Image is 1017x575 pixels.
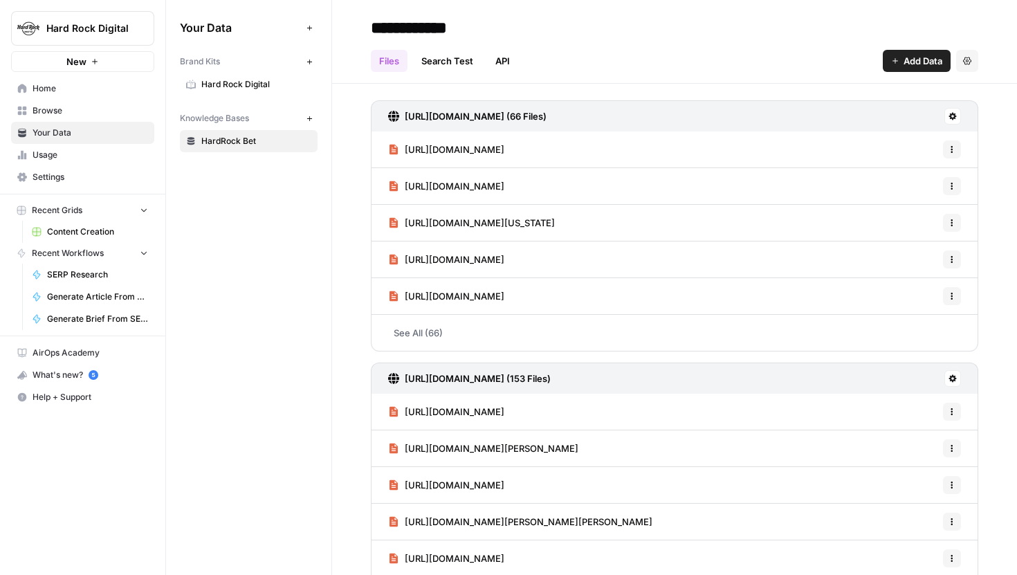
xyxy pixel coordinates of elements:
[405,143,504,156] span: [URL][DOMAIN_NAME]
[405,179,504,193] span: [URL][DOMAIN_NAME]
[405,478,504,492] span: [URL][DOMAIN_NAME]
[47,313,148,325] span: Generate Brief From SERP
[405,515,652,529] span: [URL][DOMAIN_NAME][PERSON_NAME][PERSON_NAME]
[66,55,86,69] span: New
[405,253,504,266] span: [URL][DOMAIN_NAME]
[11,51,154,72] button: New
[33,149,148,161] span: Usage
[11,386,154,408] button: Help + Support
[11,342,154,364] a: AirOps Academy
[405,441,578,455] span: [URL][DOMAIN_NAME][PERSON_NAME]
[201,78,311,91] span: Hard Rock Digital
[180,112,249,125] span: Knowledge Bases
[388,363,551,394] a: [URL][DOMAIN_NAME] (153 Files)
[32,247,104,259] span: Recent Workflows
[405,372,551,385] h3: [URL][DOMAIN_NAME] (153 Files)
[487,50,518,72] a: API
[883,50,951,72] button: Add Data
[388,205,555,241] a: [URL][DOMAIN_NAME][US_STATE]
[47,268,148,281] span: SERP Research
[904,54,942,68] span: Add Data
[33,171,148,183] span: Settings
[388,430,578,466] a: [URL][DOMAIN_NAME][PERSON_NAME]
[11,200,154,221] button: Recent Grids
[12,365,154,385] div: What's new?
[11,100,154,122] a: Browse
[26,308,154,330] a: Generate Brief From SERP
[11,243,154,264] button: Recent Workflows
[180,130,318,152] a: HardRock Bet
[388,168,504,204] a: [URL][DOMAIN_NAME]
[388,467,504,503] a: [URL][DOMAIN_NAME]
[26,221,154,243] a: Content Creation
[371,50,407,72] a: Files
[33,104,148,117] span: Browse
[405,289,504,303] span: [URL][DOMAIN_NAME]
[11,144,154,166] a: Usage
[26,286,154,308] a: Generate Article From Outline
[11,364,154,386] button: What's new? 5
[388,101,547,131] a: [URL][DOMAIN_NAME] (66 Files)
[33,127,148,139] span: Your Data
[388,394,504,430] a: [URL][DOMAIN_NAME]
[33,82,148,95] span: Home
[33,391,148,403] span: Help + Support
[388,278,504,314] a: [URL][DOMAIN_NAME]
[89,370,98,380] a: 5
[180,19,301,36] span: Your Data
[47,291,148,303] span: Generate Article From Outline
[388,241,504,277] a: [URL][DOMAIN_NAME]
[11,122,154,144] a: Your Data
[201,135,311,147] span: HardRock Bet
[180,73,318,95] a: Hard Rock Digital
[405,109,547,123] h3: [URL][DOMAIN_NAME] (66 Files)
[388,504,652,540] a: [URL][DOMAIN_NAME][PERSON_NAME][PERSON_NAME]
[16,16,41,41] img: Hard Rock Digital Logo
[405,405,504,419] span: [URL][DOMAIN_NAME]
[371,315,978,351] a: See All (66)
[46,21,130,35] span: Hard Rock Digital
[47,226,148,238] span: Content Creation
[413,50,482,72] a: Search Test
[405,216,555,230] span: [URL][DOMAIN_NAME][US_STATE]
[180,55,220,68] span: Brand Kits
[405,551,504,565] span: [URL][DOMAIN_NAME]
[26,264,154,286] a: SERP Research
[11,77,154,100] a: Home
[33,347,148,359] span: AirOps Academy
[388,131,504,167] a: [URL][DOMAIN_NAME]
[32,204,82,217] span: Recent Grids
[91,372,95,378] text: 5
[11,11,154,46] button: Workspace: Hard Rock Digital
[11,166,154,188] a: Settings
